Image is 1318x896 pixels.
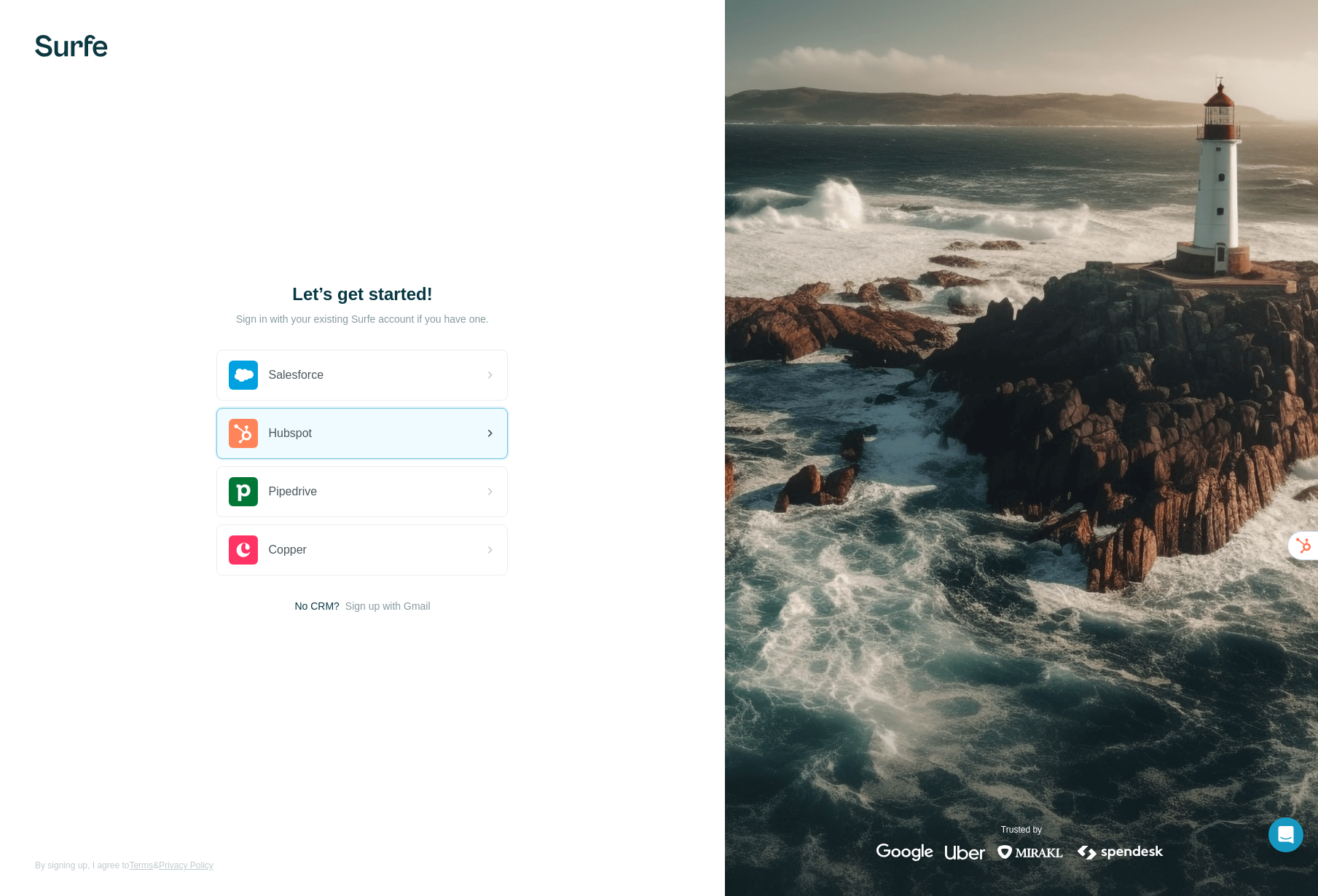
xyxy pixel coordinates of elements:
img: Surfe's logo [35,35,108,57]
img: pipedrive's logo [229,477,258,506]
div: Open Intercom Messenger [1268,817,1303,852]
img: mirakl's logo [997,844,1064,861]
p: Sign in with your existing Surfe account if you have one. [236,312,489,326]
button: Sign up with Gmail [345,599,431,613]
h1: Let’s get started! [216,283,508,306]
a: Privacy Policy [159,860,213,871]
span: Pipedrive [268,483,317,500]
span: Hubspot [268,425,312,442]
p: Trusted by [1001,823,1042,836]
span: Salesforce [268,366,323,384]
a: Terms [129,860,153,871]
span: Copper [268,541,306,559]
span: No CRM? [294,599,339,613]
span: By signing up, I agree to & [35,859,213,872]
img: spendesk's logo [1075,844,1166,861]
img: copper's logo [229,535,258,565]
img: uber's logo [945,844,985,861]
img: salesforce's logo [229,361,258,390]
img: hubspot's logo [229,419,258,448]
img: google's logo [876,844,933,861]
